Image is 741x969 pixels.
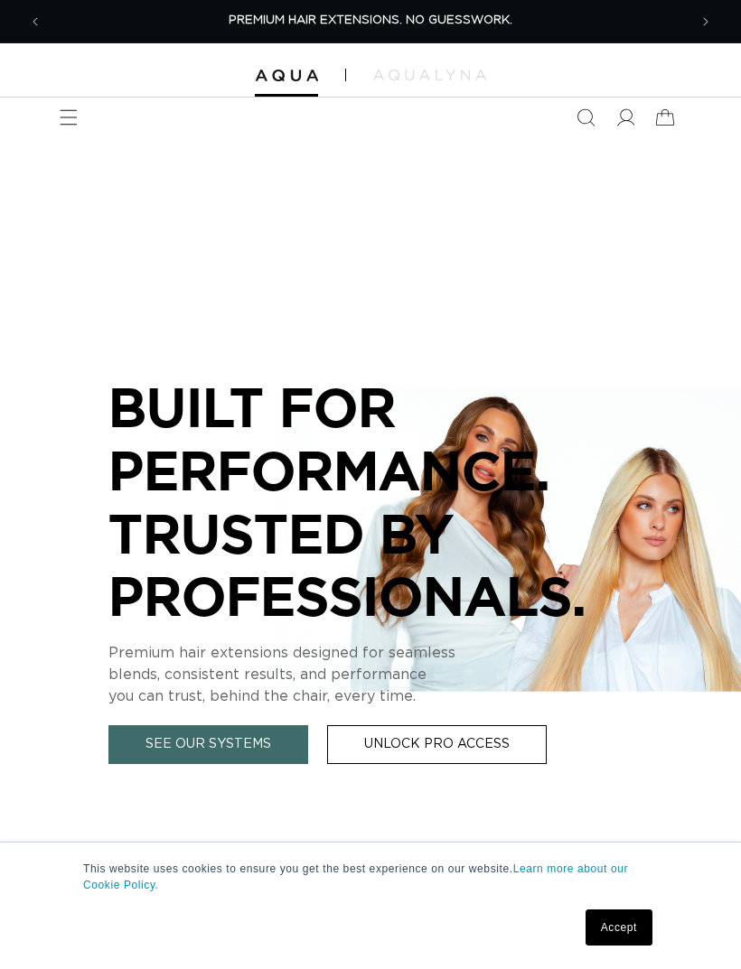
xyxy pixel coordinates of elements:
summary: Menu [49,98,89,137]
p: Premium hair extensions designed for seamless blends, consistent results, and performance you can... [108,642,633,707]
p: This website uses cookies to ensure you get the best experience on our website. [83,861,658,893]
a: See Our Systems [108,725,308,764]
img: Aqua Hair Extensions [255,70,318,82]
button: Previous announcement [15,2,55,42]
span: PREMIUM HAIR EXTENSIONS. NO GUESSWORK. [229,14,512,26]
summary: Search [566,98,605,137]
a: Accept [586,909,652,946]
p: BUILT FOR PERFORMANCE. TRUSTED BY PROFESSIONALS. [108,376,633,627]
a: Unlock Pro Access [327,725,547,764]
button: Next announcement [686,2,726,42]
img: aqualyna.com [373,70,486,80]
